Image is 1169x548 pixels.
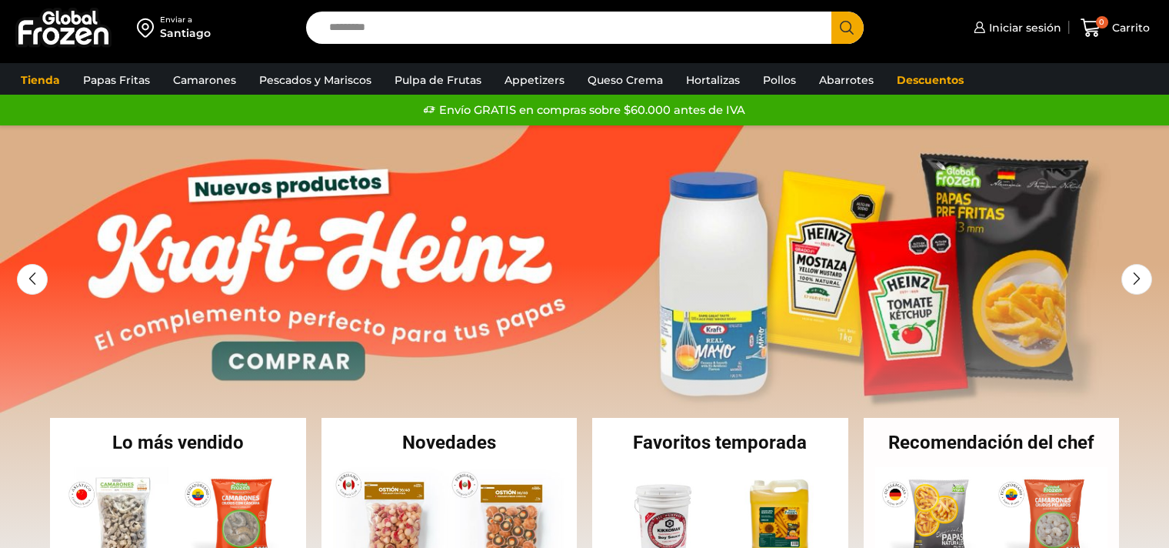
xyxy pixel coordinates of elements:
[1121,264,1152,295] div: Next slide
[1077,10,1154,46] a: 0 Carrito
[17,264,48,295] div: Previous slide
[970,12,1061,43] a: Iniciar sesión
[137,15,160,41] img: address-field-icon.svg
[497,65,572,95] a: Appetizers
[50,433,306,452] h2: Lo más vendido
[387,65,489,95] a: Pulpa de Frutas
[160,15,211,25] div: Enviar a
[75,65,158,95] a: Papas Fritas
[321,433,578,452] h2: Novedades
[160,25,211,41] div: Santiago
[889,65,971,95] a: Descuentos
[13,65,68,95] a: Tienda
[1096,16,1108,28] span: 0
[251,65,379,95] a: Pescados y Mariscos
[755,65,804,95] a: Pollos
[864,433,1120,452] h2: Recomendación del chef
[831,12,864,44] button: Search button
[811,65,881,95] a: Abarrotes
[165,65,244,95] a: Camarones
[580,65,671,95] a: Queso Crema
[678,65,748,95] a: Hortalizas
[985,20,1061,35] span: Iniciar sesión
[1108,20,1150,35] span: Carrito
[592,433,848,452] h2: Favoritos temporada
